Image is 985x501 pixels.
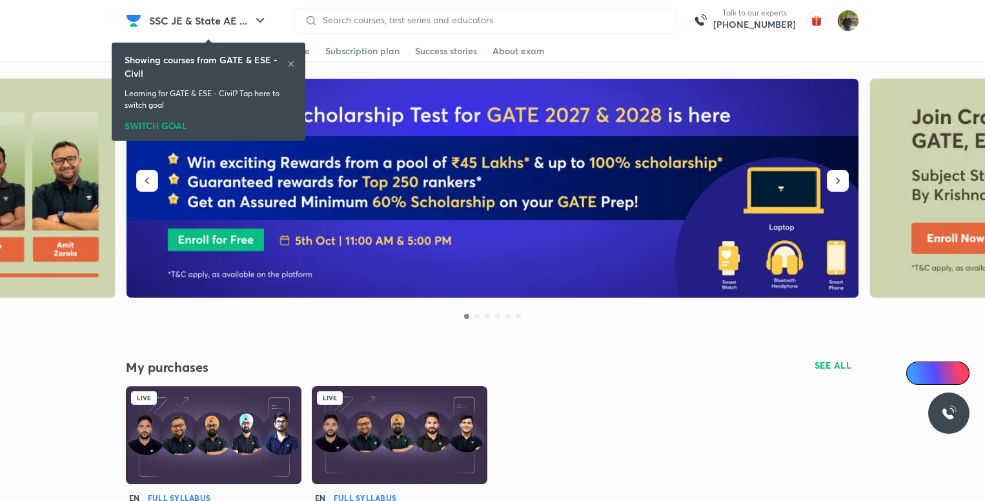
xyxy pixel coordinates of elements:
a: Success stories [415,41,477,61]
p: Learning for GATE & ESE - Civil? Tap here to switch goal [125,88,292,111]
p: Talk to our experts [713,8,796,18]
img: avatar [806,10,827,31]
input: Search courses, test series and educators [318,15,666,25]
a: Ai Doubts [906,362,970,385]
img: Icon [914,368,924,378]
a: Subscription plan [325,41,400,61]
img: Company Logo [126,13,141,28]
span: Ai Doubts [928,368,962,378]
a: About exam [492,41,545,61]
h6: Showing courses from GATE & ESE - Civil [125,53,287,80]
button: SEE ALL [807,355,860,376]
div: Subscription plan [325,45,400,57]
img: Batch Thumbnail [312,386,487,484]
img: call-us [687,8,713,34]
div: Live [131,391,157,405]
button: SSC JE & State AE ... [141,8,276,34]
h4: My purchases [126,359,492,376]
div: SWITCH GOAL [125,116,292,130]
img: shubham rawat [837,10,859,32]
div: Live [317,391,343,405]
div: Success stories [415,45,477,57]
div: About exam [492,45,545,57]
img: Batch Thumbnail [126,386,301,484]
img: ttu [941,405,957,421]
a: [PHONE_NUMBER] [713,18,796,31]
span: SEE ALL [815,361,852,370]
